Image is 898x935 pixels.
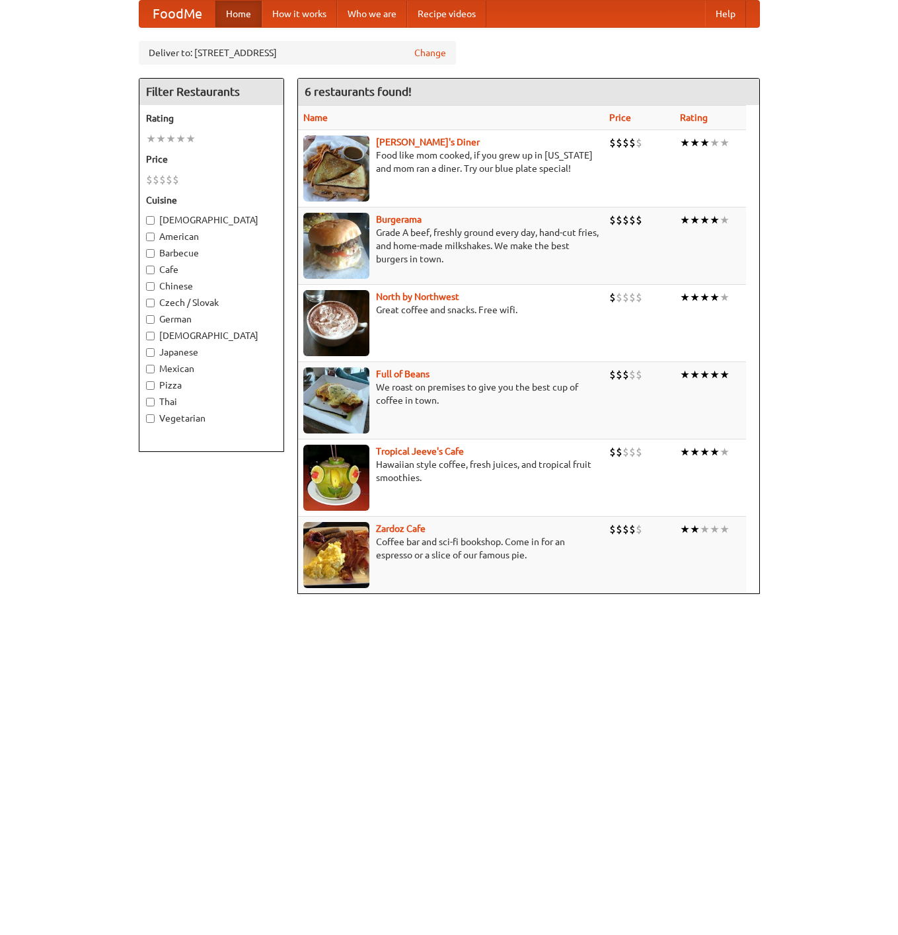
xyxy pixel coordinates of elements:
[303,303,599,317] p: Great coffee and snacks. Free wifi.
[690,135,700,150] li: ★
[690,522,700,537] li: ★
[636,213,642,227] li: $
[720,213,730,227] li: ★
[146,233,155,241] input: American
[376,446,464,457] a: Tropical Jeeve's Cafe
[636,135,642,150] li: $
[616,367,622,382] li: $
[303,367,369,433] img: beans.jpg
[616,445,622,459] li: $
[710,213,720,227] li: ★
[720,290,730,305] li: ★
[629,445,636,459] li: $
[146,282,155,291] input: Chinese
[705,1,746,27] a: Help
[629,522,636,537] li: $
[303,535,599,562] p: Coffee bar and sci-fi bookshop. Come in for an espresso or a slice of our famous pie.
[146,172,153,187] li: $
[215,1,262,27] a: Home
[629,135,636,150] li: $
[629,367,636,382] li: $
[609,445,616,459] li: $
[636,367,642,382] li: $
[146,379,277,392] label: Pizza
[690,290,700,305] li: ★
[303,445,369,511] img: jeeves.jpg
[146,131,156,146] li: ★
[146,216,155,225] input: [DEMOGRAPHIC_DATA]
[146,348,155,357] input: Japanese
[146,332,155,340] input: [DEMOGRAPHIC_DATA]
[376,291,459,302] a: North by Northwest
[262,1,337,27] a: How it works
[622,213,629,227] li: $
[710,290,720,305] li: ★
[376,369,430,379] a: Full of Beans
[146,194,277,207] h5: Cuisine
[700,135,710,150] li: ★
[414,46,446,59] a: Change
[303,149,599,175] p: Food like mom cooked, if you grew up in [US_STATE] and mom ran a diner. Try our blue plate special!
[720,522,730,537] li: ★
[146,249,155,258] input: Barbecue
[172,172,179,187] li: $
[303,522,369,588] img: zardoz.jpg
[710,522,720,537] li: ★
[303,290,369,356] img: north.jpg
[622,135,629,150] li: $
[146,246,277,260] label: Barbecue
[720,135,730,150] li: ★
[139,1,215,27] a: FoodMe
[622,290,629,305] li: $
[146,365,155,373] input: Mexican
[376,137,480,147] a: [PERSON_NAME]'s Diner
[700,522,710,537] li: ★
[146,299,155,307] input: Czech / Slovak
[407,1,486,27] a: Recipe videos
[146,362,277,375] label: Mexican
[622,522,629,537] li: $
[146,280,277,293] label: Chinese
[636,290,642,305] li: $
[680,522,690,537] li: ★
[609,112,631,123] a: Price
[146,346,277,359] label: Japanese
[146,313,277,326] label: German
[622,367,629,382] li: $
[305,85,412,98] ng-pluralize: 6 restaurants found!
[609,367,616,382] li: $
[156,131,166,146] li: ★
[166,131,176,146] li: ★
[166,172,172,187] li: $
[636,522,642,537] li: $
[146,213,277,227] label: [DEMOGRAPHIC_DATA]
[303,226,599,266] p: Grade A beef, freshly ground every day, hand-cut fries, and home-made milkshakes. We make the bes...
[720,367,730,382] li: ★
[337,1,407,27] a: Who we are
[376,523,426,534] a: Zardoz Cafe
[146,263,277,276] label: Cafe
[159,172,166,187] li: $
[139,41,456,65] div: Deliver to: [STREET_ADDRESS]
[376,214,422,225] a: Burgerama
[680,290,690,305] li: ★
[616,522,622,537] li: $
[609,213,616,227] li: $
[146,153,277,166] h5: Price
[680,445,690,459] li: ★
[690,367,700,382] li: ★
[680,135,690,150] li: ★
[629,213,636,227] li: $
[146,266,155,274] input: Cafe
[139,79,283,105] h4: Filter Restaurants
[700,445,710,459] li: ★
[680,213,690,227] li: ★
[616,290,622,305] li: $
[680,112,708,123] a: Rating
[176,131,186,146] li: ★
[700,367,710,382] li: ★
[629,290,636,305] li: $
[609,290,616,305] li: $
